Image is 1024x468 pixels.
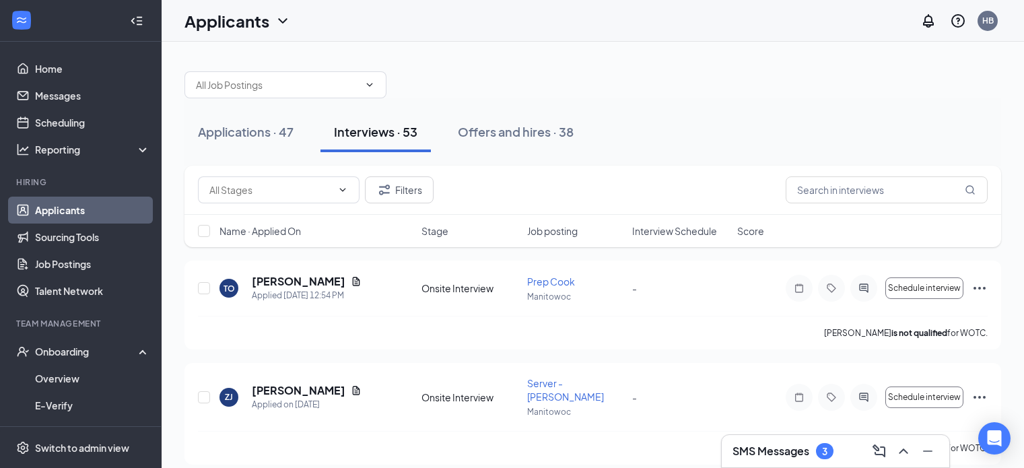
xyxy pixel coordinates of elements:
button: ChevronUp [893,440,914,462]
span: Prep Cook [527,275,575,288]
span: Interview Schedule [632,224,717,238]
svg: ChevronDown [275,13,291,29]
svg: MagnifyingGlass [965,185,976,195]
input: All Stages [209,182,332,197]
div: Switch to admin view [35,441,129,455]
div: Applied [DATE] 12:54 PM [252,289,362,302]
div: Onboarding [35,345,139,358]
button: Filter Filters [365,176,434,203]
svg: WorkstreamLogo [15,13,28,27]
svg: Ellipses [971,389,988,405]
span: - [632,282,637,294]
a: Scheduling [35,109,150,136]
div: Hiring [16,176,147,188]
h5: [PERSON_NAME] [252,383,345,398]
svg: ActiveChat [856,283,872,294]
svg: Document [351,385,362,396]
a: Applicants [35,197,150,224]
p: Manitowoc [527,291,624,302]
div: Applications · 47 [198,123,294,140]
h1: Applicants [184,9,269,32]
div: HB [982,15,994,26]
svg: Filter [376,182,392,198]
button: ComposeMessage [868,440,890,462]
a: E-Verify [35,392,150,419]
svg: Settings [16,441,30,455]
div: TO [224,283,235,294]
p: Manitowoc [527,406,624,417]
button: Schedule interview [885,387,963,408]
span: Server - [PERSON_NAME] [527,377,604,403]
span: Name · Applied On [219,224,301,238]
a: Sourcing Tools [35,224,150,250]
div: Onsite Interview [421,281,518,295]
svg: Analysis [16,143,30,156]
div: Onsite Interview [421,391,518,404]
svg: ComposeMessage [871,443,887,459]
div: Open Intercom Messenger [978,422,1011,455]
svg: Tag [823,392,840,403]
svg: Note [791,392,807,403]
div: Interviews · 53 [334,123,417,140]
svg: Document [351,276,362,287]
a: Home [35,55,150,82]
input: All Job Postings [196,77,359,92]
span: Job posting [527,224,578,238]
span: Score [737,224,764,238]
input: Search in interviews [786,176,988,203]
h3: SMS Messages [732,444,809,459]
svg: Note [791,283,807,294]
b: is not qualified [891,328,947,338]
a: Messages [35,82,150,109]
a: Onboarding Documents [35,419,150,446]
div: Offers and hires · 38 [458,123,574,140]
svg: UserCheck [16,345,30,358]
button: Schedule interview [885,277,963,299]
div: Reporting [35,143,151,156]
svg: Notifications [920,13,936,29]
span: Schedule interview [888,283,961,293]
div: ZJ [225,391,233,403]
button: Minimize [917,440,938,462]
svg: Tag [823,283,840,294]
a: Talent Network [35,277,150,304]
p: [PERSON_NAME] for WOTC. [824,327,988,339]
div: Applied on [DATE] [252,398,362,411]
svg: ChevronDown [364,79,375,90]
span: Schedule interview [888,393,961,402]
svg: ChevronUp [895,443,912,459]
h5: [PERSON_NAME] [252,274,345,289]
a: Job Postings [35,250,150,277]
span: - [632,391,637,403]
svg: QuestionInfo [950,13,966,29]
div: Team Management [16,318,147,329]
div: 3 [822,446,827,457]
svg: Collapse [130,14,143,28]
a: Overview [35,365,150,392]
svg: ChevronDown [337,185,348,195]
svg: Ellipses [971,280,988,296]
svg: Minimize [920,443,936,459]
span: Stage [421,224,448,238]
svg: ActiveChat [856,392,872,403]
